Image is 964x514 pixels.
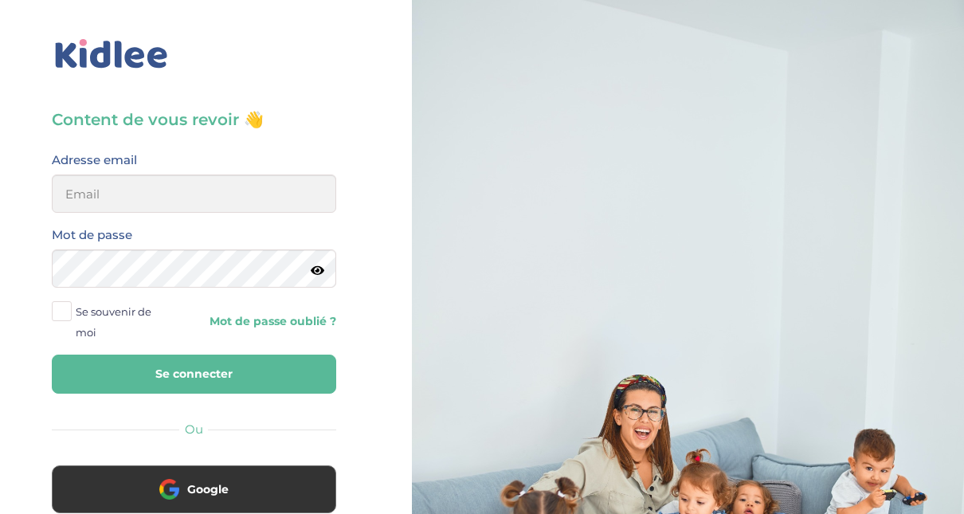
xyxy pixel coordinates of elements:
img: logo_kidlee_bleu [52,36,171,73]
button: Se connecter [52,355,336,394]
label: Mot de passe [52,225,132,245]
label: Adresse email [52,150,137,171]
span: Google [187,481,229,497]
button: Google [52,465,336,513]
img: google.png [159,479,179,499]
span: Ou [185,422,203,437]
a: Mot de passe oublié ? [206,314,335,329]
span: Se souvenir de moi [76,301,170,343]
a: Google [52,492,336,508]
h3: Content de vous revoir 👋 [52,108,336,131]
input: Email [52,175,336,213]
